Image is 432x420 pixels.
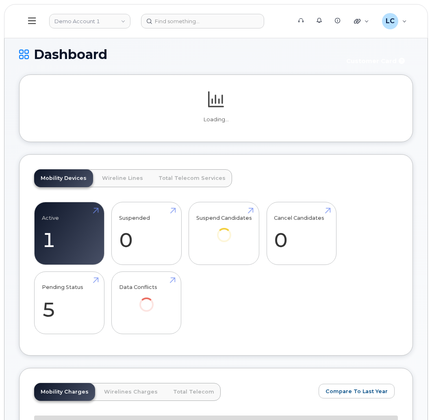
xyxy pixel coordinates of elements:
span: Compare To Last Year [326,387,388,395]
button: Compare To Last Year [319,384,395,398]
a: Wireline Lines [96,169,150,187]
a: Data Conflicts [119,276,174,323]
a: Mobility Devices [34,169,93,187]
a: Wirelines Charges [98,383,164,401]
a: Cancel Candidates 0 [274,207,329,260]
h1: Dashboard [19,47,336,61]
a: Pending Status 5 [42,276,97,330]
a: Suspended 0 [119,207,174,260]
a: Suspend Candidates [196,207,252,254]
p: Loading... [34,116,398,123]
a: Mobility Charges [34,383,95,401]
a: Total Telecom [167,383,221,401]
button: Customer Card [340,54,413,68]
a: Active 1 [42,207,97,260]
a: Total Telecom Services [152,169,232,187]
